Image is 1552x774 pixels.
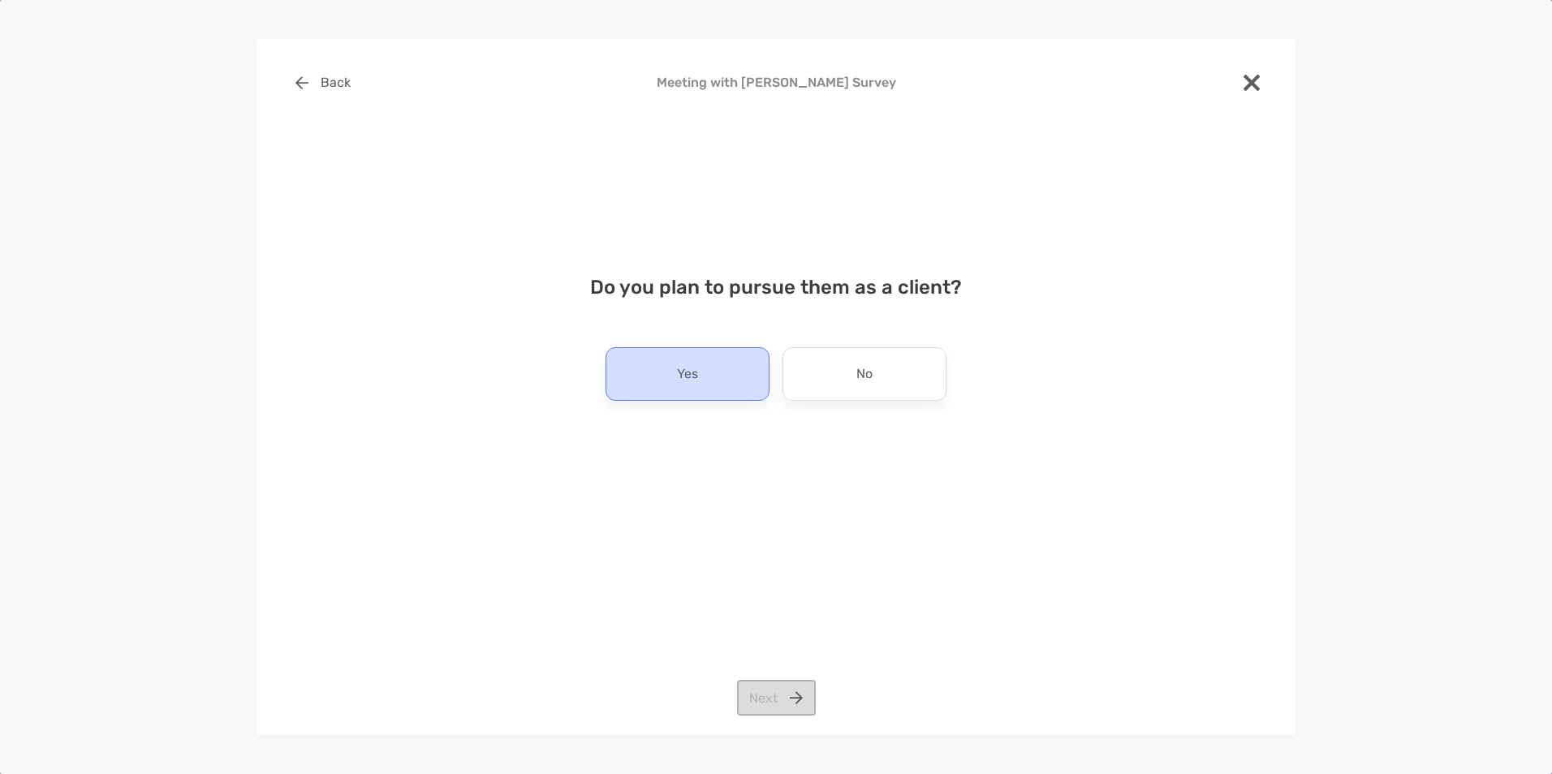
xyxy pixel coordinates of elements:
p: No [856,361,873,387]
button: Back [282,65,363,101]
img: button icon [295,76,308,89]
h4: Do you plan to pursue them as a client? [282,276,1270,299]
h4: Meeting with [PERSON_NAME] Survey [282,75,1270,90]
img: close modal [1244,75,1260,91]
p: Yes [677,361,698,387]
